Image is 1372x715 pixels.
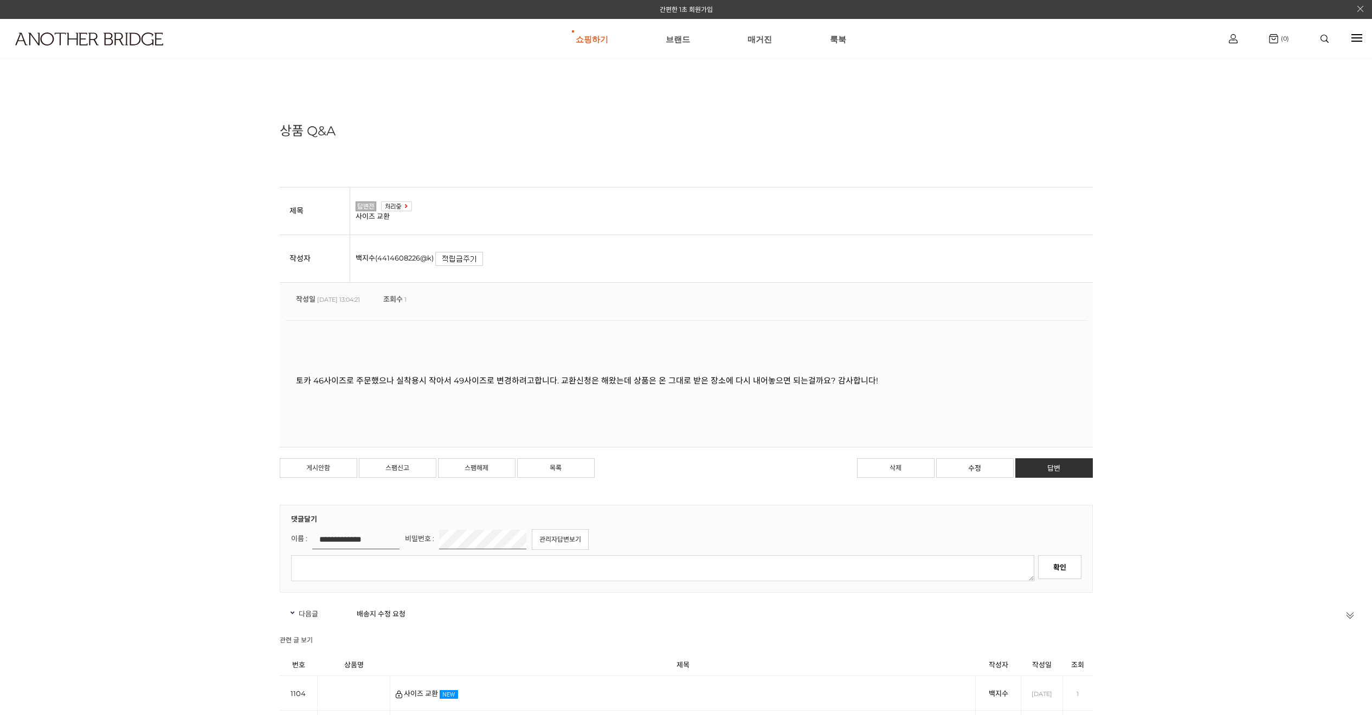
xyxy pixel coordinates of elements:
span: 1 [404,294,407,305]
a: logo [5,32,211,72]
a: 스팸신고 [359,458,436,478]
a: (0) [1269,34,1289,43]
a: 룩북 [830,19,846,58]
th: 작성자 [976,654,1021,676]
th: 상품명 [318,654,390,676]
span: 이름 : [291,534,405,543]
img: cart [1229,34,1238,43]
a: 사이즈 교환 [404,689,438,698]
a: 게시안함 [280,458,357,478]
span: [DATE] [1032,690,1052,699]
strong: 댓글달기 [291,513,1081,524]
font: 상품 Q&A [280,123,336,139]
span: [DATE] 13:04:21 [317,294,360,305]
img: cart [1269,34,1278,43]
th: 제목 [390,654,976,676]
a: 매거진 [748,19,772,58]
a: 삭제 [857,458,935,478]
img: 비밀글 [396,691,402,698]
div: 비밀번호 : [291,513,1081,550]
th: 작성일 [1021,654,1063,676]
a: 배송지 수정 요청 [351,603,828,624]
img: search [1321,35,1329,43]
img: 답변전 [356,201,376,211]
a: 확인 [1038,555,1081,579]
a: 답변 [1015,458,1093,478]
p: 토카 46사이즈로 주문했으나 실착용시 작아서 49사이즈로 변경하려고합니다. 교환신청은 해왔는데 상품은 온 그대로 받은 장소에 다시 내어놓으면 되는걸까요? 감사합니다! [296,375,1077,387]
td: 1104 [280,676,318,711]
th: 작성자 [280,235,350,283]
th: 제목 [280,187,350,235]
strong: 작성일 [296,295,315,303]
td: 백지수 [976,676,1021,711]
a: 간편한 1초 회원가입 [660,5,713,14]
a: 관리자답변보기 [532,529,589,550]
strong: 조회수 [383,295,403,303]
h3: 관련 글 보기 [280,635,1093,644]
a: 브랜드 [666,19,690,58]
th: 조회 [1063,654,1093,676]
img: btn_point.gif [435,252,483,266]
a: 백지수(4414608226@k) [356,253,434,262]
a: 수정 [936,458,1014,478]
a: 쇼핑하기 [576,19,608,58]
img: NEW [440,690,458,699]
strong: 다음글 [291,603,352,624]
a: 목록 [517,458,595,478]
img: 처리중 [381,201,412,211]
td: 사이즈 교환 [350,187,1093,235]
span: 1 [1077,690,1079,699]
img: logo [15,32,163,45]
th: 번호 [280,654,318,676]
a: 스팸해제 [438,458,516,478]
span: (0) [1278,35,1289,42]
